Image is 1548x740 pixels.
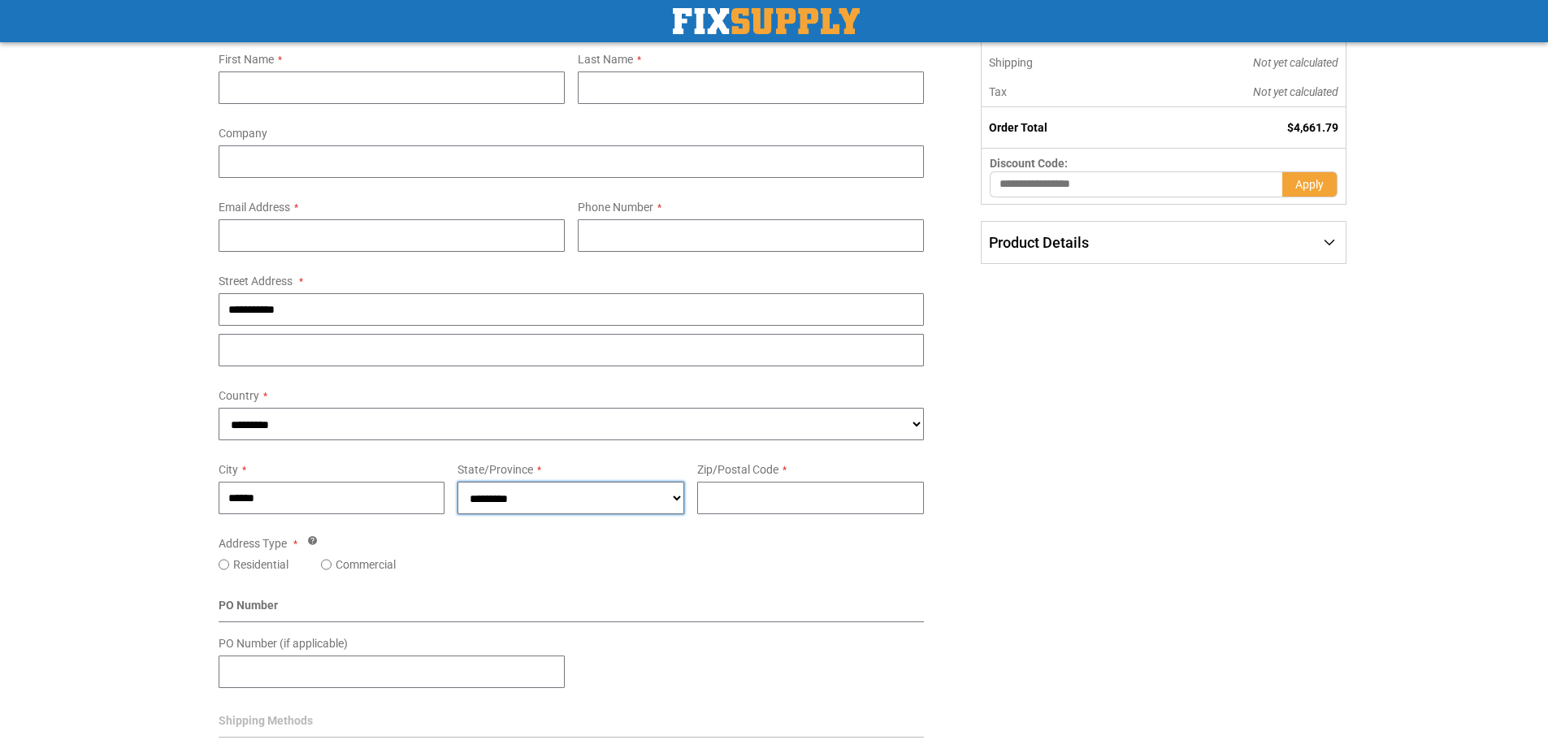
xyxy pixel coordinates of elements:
[1253,85,1338,98] span: Not yet calculated
[219,201,290,214] span: Email Address
[219,463,238,476] span: City
[1253,56,1338,69] span: Not yet calculated
[219,637,348,650] span: PO Number (if applicable)
[336,556,396,573] label: Commercial
[578,201,653,214] span: Phone Number
[989,121,1047,134] strong: Order Total
[219,53,274,66] span: First Name
[989,56,1033,69] span: Shipping
[989,234,1089,251] span: Product Details
[219,275,293,288] span: Street Address
[219,537,287,550] span: Address Type
[990,157,1068,170] span: Discount Code:
[219,597,925,622] div: PO Number
[457,463,533,476] span: State/Province
[697,463,778,476] span: Zip/Postal Code
[1282,171,1338,197] button: Apply
[219,127,267,140] span: Company
[233,556,288,573] label: Residential
[982,77,1143,107] th: Tax
[1287,121,1338,134] span: $4,661.79
[673,8,860,34] img: Fix Industrial Supply
[578,53,633,66] span: Last Name
[219,389,259,402] span: Country
[1295,178,1324,191] span: Apply
[673,8,860,34] a: store logo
